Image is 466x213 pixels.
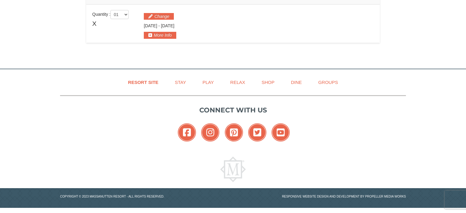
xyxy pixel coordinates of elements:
[254,75,282,89] a: Shop
[92,19,96,28] span: X
[60,105,406,115] p: Connect with us
[158,23,160,28] span: -
[282,195,406,198] a: Responsive website design and development by Propeller Media Works
[220,157,246,182] img: Massanutten Resort Logo
[120,75,166,89] a: Resort Site
[144,32,176,38] button: More Info
[223,75,253,89] a: Relax
[144,23,157,28] span: [DATE]
[167,75,194,89] a: Stay
[92,12,129,17] span: Quantity :
[161,23,174,28] span: [DATE]
[283,75,309,89] a: Dine
[56,194,233,199] p: Copyright © 2023 Massanutten Resort - All Rights Reserved.
[311,75,346,89] a: Groups
[144,13,174,20] button: Change
[195,75,221,89] a: Play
